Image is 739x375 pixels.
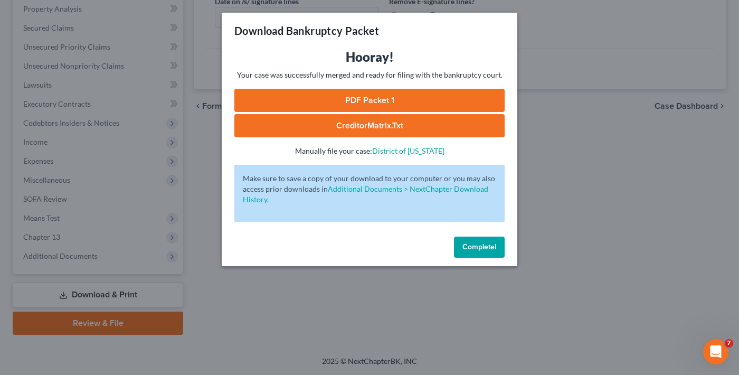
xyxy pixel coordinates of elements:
a: CreditorMatrix.txt [234,114,505,137]
span: Complete! [462,242,496,251]
a: District of [US_STATE] [372,146,444,155]
p: Make sure to save a copy of your download to your computer or you may also access prior downloads in [243,173,496,205]
h3: Hooray! [234,49,505,65]
p: Your case was successfully merged and ready for filing with the bankruptcy court. [234,70,505,80]
h3: Download Bankruptcy Packet [234,23,379,38]
a: PDF Packet 1 [234,89,505,112]
button: Complete! [454,237,505,258]
iframe: Intercom live chat [703,339,728,364]
span: 7 [725,339,733,348]
p: Manually file your case: [234,146,505,156]
a: Additional Documents > NextChapter Download History. [243,184,488,204]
